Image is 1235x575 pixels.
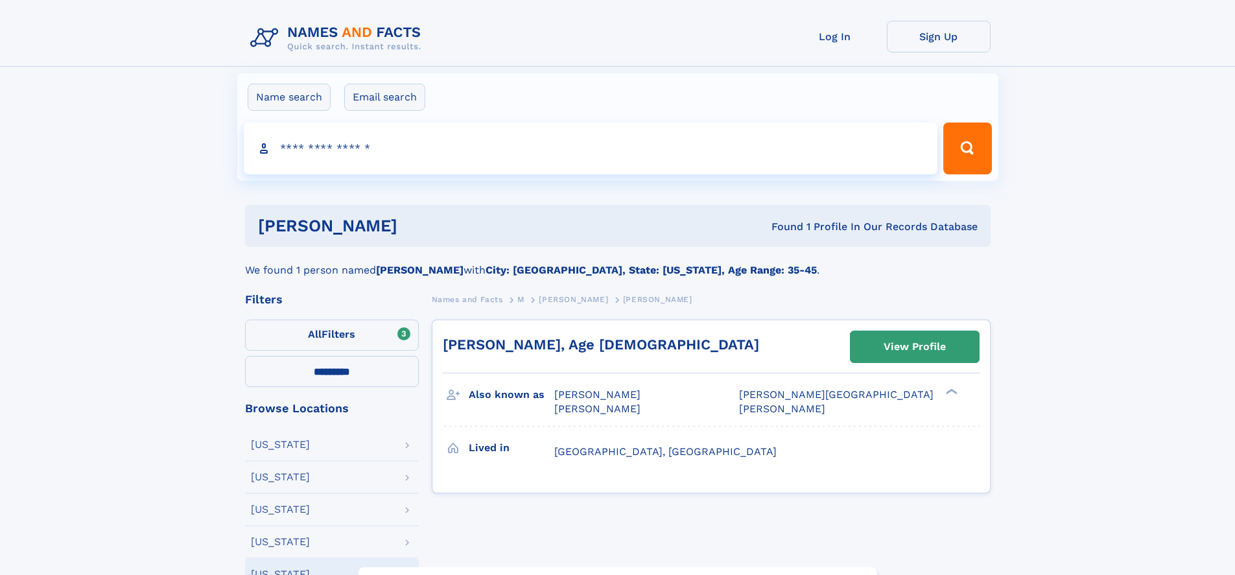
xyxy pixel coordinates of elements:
span: [PERSON_NAME] [739,403,825,415]
div: [US_STATE] [251,504,310,515]
span: [PERSON_NAME] [623,295,692,304]
span: [GEOGRAPHIC_DATA], [GEOGRAPHIC_DATA] [554,445,777,458]
a: [PERSON_NAME], Age [DEMOGRAPHIC_DATA] [443,336,759,353]
span: [PERSON_NAME] [539,295,608,304]
div: ❯ [943,388,958,396]
div: [US_STATE] [251,440,310,450]
b: City: [GEOGRAPHIC_DATA], State: [US_STATE], Age Range: 35-45 [486,264,817,276]
div: [US_STATE] [251,537,310,547]
a: Sign Up [887,21,991,53]
span: [PERSON_NAME] [554,388,641,401]
span: M [517,295,524,304]
input: search input [244,123,938,174]
b: [PERSON_NAME] [376,264,464,276]
div: We found 1 person named with . [245,247,991,278]
div: Filters [245,294,419,305]
div: Browse Locations [245,403,419,414]
label: Email search [344,84,425,111]
h1: [PERSON_NAME] [258,218,585,234]
img: Logo Names and Facts [245,21,432,56]
h3: Lived in [469,437,554,459]
div: [US_STATE] [251,472,310,482]
div: Found 1 Profile In Our Records Database [584,220,978,234]
label: Filters [245,320,419,351]
a: Names and Facts [432,291,503,307]
span: All [308,328,322,340]
a: Log In [783,21,887,53]
a: View Profile [851,331,979,362]
a: [PERSON_NAME] [539,291,608,307]
button: Search Button [943,123,991,174]
span: [PERSON_NAME] [554,403,641,415]
h3: Also known as [469,384,554,406]
span: [PERSON_NAME][GEOGRAPHIC_DATA] [739,388,934,401]
label: Name search [248,84,331,111]
div: View Profile [884,332,946,362]
a: M [517,291,524,307]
